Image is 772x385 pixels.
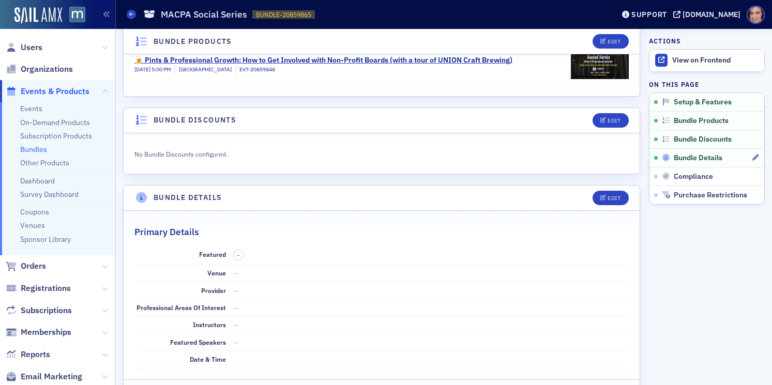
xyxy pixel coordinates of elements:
span: Purchase Restrictions [674,191,747,200]
a: Registrations [6,283,71,294]
span: 5:00 PM [152,66,171,73]
span: Email Marketing [21,371,82,382]
a: Coupons [20,207,49,217]
div: 🍺 Pints & Professional Growth: How to Get Involved with Non-Profit Boards (with a tour of UNION C... [134,55,512,66]
span: — [233,286,238,295]
span: Profile [747,6,765,24]
a: On-Demand Products [20,118,90,127]
span: Reports [21,349,50,360]
h4: Actions [649,36,681,45]
a: Subscription Products [20,131,92,141]
span: — [233,320,238,329]
span: Subscriptions [21,305,72,316]
a: Survey Dashboard [20,190,79,199]
a: Organizations [6,64,73,75]
a: Email Marketing [6,371,82,382]
img: SailAMX [69,7,85,23]
h4: Bundle Discounts [154,115,236,126]
span: Bundle Products [674,116,729,126]
span: Users [21,42,42,53]
span: Memberships [21,327,71,338]
span: Date & Time [190,355,226,363]
div: EVT-20859848 [235,66,275,74]
button: Edit [593,34,628,49]
a: View on Frontend [649,50,764,71]
span: Setup & Features [674,98,732,107]
span: Events & Products [21,86,89,97]
a: 🍺 Pints & Professional Growth: How to Get Involved with Non-Profit Boards (with a tour of UNION C... [134,47,629,81]
a: Subscriptions [6,305,72,316]
div: View on Frontend [672,56,759,65]
a: Venues [20,221,45,230]
span: Professional Areas Of Interest [137,303,226,312]
button: [DOMAIN_NAME] [673,11,744,18]
a: Sponsor Library [20,235,71,244]
span: — [233,338,238,346]
a: Events [20,104,42,113]
a: Memberships [6,327,71,338]
div: [GEOGRAPHIC_DATA] [175,66,232,74]
h4: On this page [649,80,765,89]
div: Edit [608,39,620,44]
span: – [237,252,240,259]
span: Organizations [21,64,73,75]
span: Orders [21,260,46,272]
span: Instructors [193,320,226,329]
span: Provider [201,286,226,295]
span: Bundle Details [674,153,722,163]
span: Venue [207,269,226,277]
button: Edit [593,113,628,128]
h2: Primary Details [134,225,199,239]
span: Compliance [674,172,713,181]
div: No Bundle Discounts configured. [134,148,482,159]
h4: Bundle Details [154,192,222,203]
a: View Homepage [62,7,85,24]
img: SailAMX [14,7,62,24]
a: Events & Products [6,86,89,97]
a: Other Products [20,158,69,167]
span: — [233,303,238,312]
h1: MACPA Social Series [161,8,247,21]
div: Support [631,10,667,19]
div: Edit [608,118,620,124]
a: Users [6,42,42,53]
a: Dashboard [20,176,55,186]
a: Bundles [20,145,47,154]
span: Bundle Discounts [674,135,732,144]
span: [DATE] [134,66,152,73]
div: Edit [608,195,620,201]
a: Reports [6,349,50,360]
h4: Bundle Products [154,36,232,47]
a: Orders [6,260,46,272]
span: Featured Speakers [170,338,226,346]
div: [DOMAIN_NAME] [683,10,740,19]
span: Featured [199,250,226,258]
button: Edit [593,191,628,205]
span: Registrations [21,283,71,294]
span: BUNDLE-20859865 [256,10,311,19]
span: — [233,269,238,277]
